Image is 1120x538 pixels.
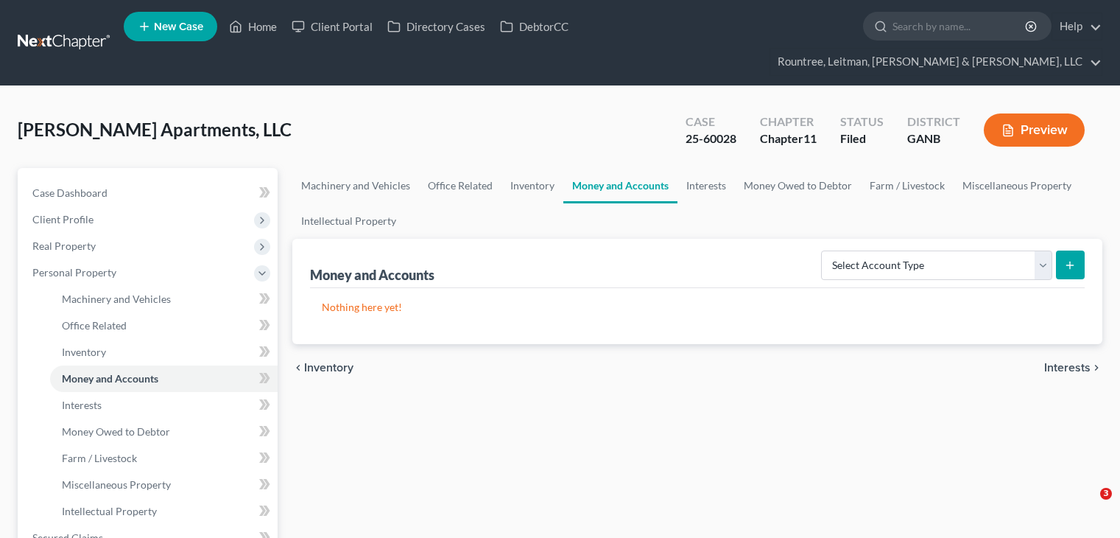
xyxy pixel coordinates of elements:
a: Client Portal [284,13,380,40]
span: Inventory [62,346,106,358]
a: Machinery and Vehicles [292,168,419,203]
a: DebtorCC [493,13,576,40]
button: Preview [984,113,1085,147]
a: Miscellaneous Property [50,472,278,498]
span: Real Property [32,240,96,252]
a: Directory Cases [380,13,493,40]
button: Interests chevron_right [1044,362,1102,374]
div: Chapter [760,113,817,130]
span: [PERSON_NAME] Apartments, LLC [18,119,292,140]
div: Case [686,113,736,130]
a: Rountree, Leitman, [PERSON_NAME] & [PERSON_NAME], LLC [770,49,1102,75]
span: New Case [154,21,203,32]
span: Inventory [304,362,353,374]
span: 3 [1100,488,1112,500]
a: Miscellaneous Property [954,168,1080,203]
a: Help [1052,13,1102,40]
a: Interests [677,168,735,203]
a: Intellectual Property [50,498,278,525]
a: Money and Accounts [563,168,677,203]
a: Farm / Livestock [50,445,278,472]
p: Nothing here yet! [322,300,1073,315]
a: Farm / Livestock [861,168,954,203]
a: Office Related [419,168,501,203]
span: Client Profile [32,213,94,226]
i: chevron_right [1091,362,1102,374]
div: Filed [840,130,884,147]
input: Search by name... [892,13,1027,40]
i: chevron_left [292,362,304,374]
span: Interests [1044,362,1091,374]
a: Case Dashboard [21,180,278,206]
span: Intellectual Property [62,505,157,517]
a: Intellectual Property [292,203,405,239]
iframe: Intercom live chat [1070,488,1105,523]
a: Money Owed to Debtor [50,419,278,445]
span: Farm / Livestock [62,452,137,464]
span: Miscellaneous Property [62,478,171,491]
a: Inventory [501,168,563,203]
div: District [907,113,960,130]
div: Money and Accounts [310,266,434,284]
span: Case Dashboard [32,186,108,199]
a: Office Related [50,312,278,339]
a: Machinery and Vehicles [50,286,278,312]
a: Home [222,13,284,40]
span: 11 [803,131,817,145]
span: Personal Property [32,266,116,279]
span: Office Related [62,319,127,332]
div: Status [840,113,884,130]
span: Machinery and Vehicles [62,293,171,305]
span: Interests [62,399,102,411]
div: GANB [907,130,960,147]
div: Chapter [760,130,817,147]
div: 25-60028 [686,130,736,147]
a: Money and Accounts [50,366,278,392]
a: Money Owed to Debtor [735,168,861,203]
span: Money Owed to Debtor [62,425,170,438]
span: Money and Accounts [62,372,158,385]
a: Inventory [50,339,278,366]
a: Interests [50,392,278,419]
button: chevron_left Inventory [292,362,353,374]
